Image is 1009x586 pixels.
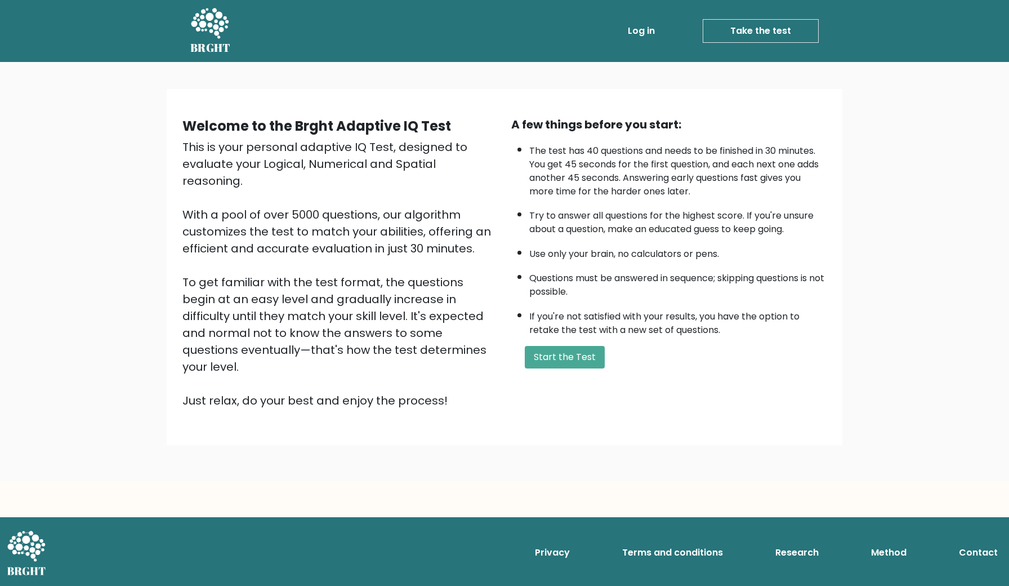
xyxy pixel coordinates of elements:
b: Welcome to the Brght Adaptive IQ Test [182,117,451,135]
a: Privacy [530,541,574,564]
button: Start the Test [525,346,605,369]
li: Try to answer all questions for the highest score. If you're unsure about a question, make an edu... [529,203,827,236]
a: BRGHT [190,5,231,57]
a: Log in [623,20,659,42]
li: Use only your brain, no calculators or pens. [529,242,827,261]
li: The test has 40 questions and needs to be finished in 30 minutes. You get 45 seconds for the firs... [529,139,827,198]
a: Terms and conditions [618,541,727,564]
a: Take the test [703,19,819,43]
h5: BRGHT [190,41,231,55]
li: Questions must be answered in sequence; skipping questions is not possible. [529,266,827,299]
li: If you're not satisfied with your results, you have the option to retake the test with a new set ... [529,304,827,337]
a: Method [867,541,911,564]
div: This is your personal adaptive IQ Test, designed to evaluate your Logical, Numerical and Spatial ... [182,139,498,409]
a: Research [771,541,823,564]
div: A few things before you start: [511,116,827,133]
a: Contact [954,541,1002,564]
